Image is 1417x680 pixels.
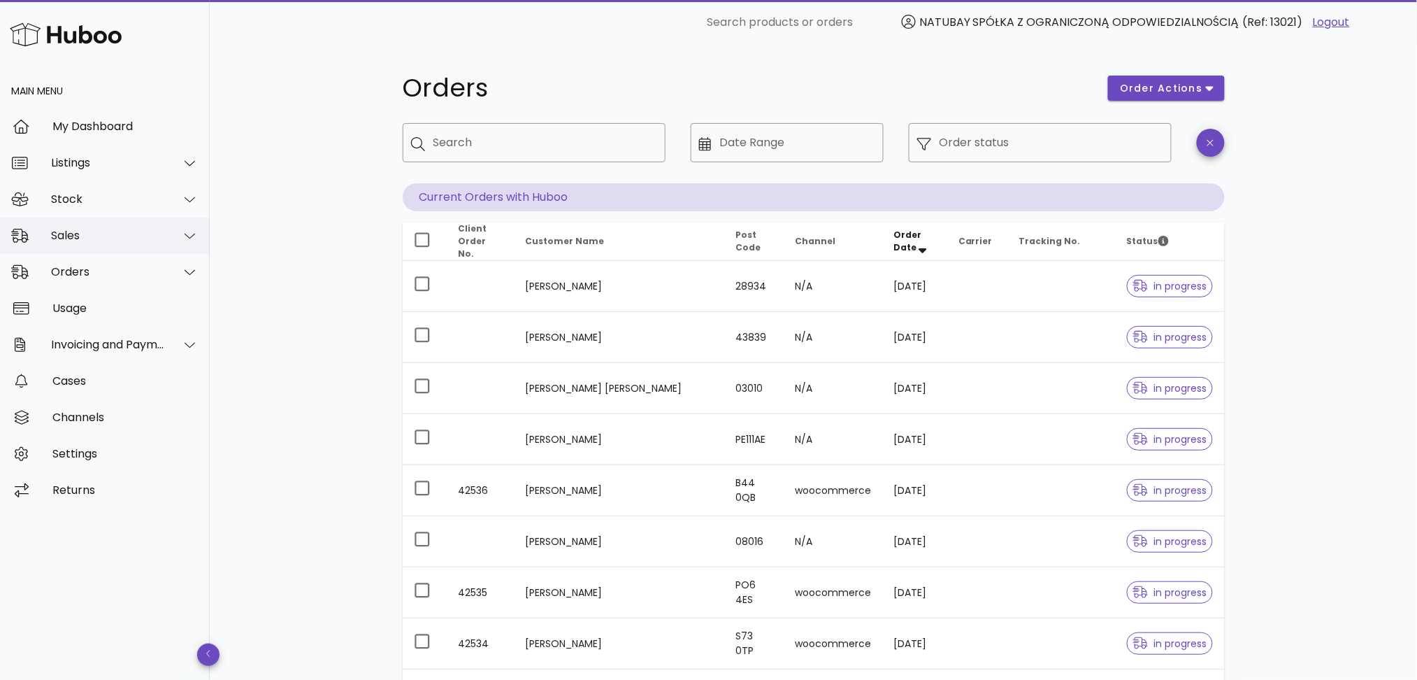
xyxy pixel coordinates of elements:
button: order actions [1108,76,1224,101]
span: Tracking No. [1019,235,1081,247]
td: woocommerce [784,465,882,516]
span: in progress [1133,281,1207,291]
td: [DATE] [882,567,947,618]
td: PO6 4ES [724,567,784,618]
td: N/A [784,516,882,567]
a: Logout [1313,14,1350,31]
div: Settings [52,447,199,460]
td: woocommerce [784,567,882,618]
td: [PERSON_NAME] [PERSON_NAME] [514,363,725,414]
div: Sales [51,229,165,242]
td: 42535 [447,567,514,618]
td: 28934 [724,261,784,312]
td: 03010 [724,363,784,414]
span: Channel [795,235,835,247]
td: [DATE] [882,312,947,363]
span: in progress [1133,332,1207,342]
td: N/A [784,363,882,414]
p: Current Orders with Huboo [403,183,1225,211]
td: N/A [784,414,882,465]
span: Carrier [958,235,993,247]
span: Client Order No. [459,222,487,260]
td: 42534 [447,618,514,670]
td: PE111AE [724,414,784,465]
div: Invoicing and Payments [51,338,165,351]
span: in progress [1133,588,1207,597]
td: [PERSON_NAME] [514,516,725,567]
td: S73 0TP [724,618,784,670]
div: My Dashboard [52,120,199,133]
td: [PERSON_NAME] [514,618,725,670]
td: [PERSON_NAME] [514,312,725,363]
th: Status [1116,222,1225,261]
span: NATUBAY SPÓŁKA Z OGRANICZONĄ ODPOWIEDZIALNOŚCIĄ [919,14,1239,30]
td: [DATE] [882,465,947,516]
th: Order Date: Sorted descending. Activate to remove sorting. [882,222,947,261]
td: woocommerce [784,618,882,670]
img: Huboo Logo [10,20,122,50]
span: Order Date [893,229,921,253]
div: Cases [52,374,199,388]
td: [DATE] [882,261,947,312]
th: Post Code [724,222,784,261]
span: Post Code [735,229,761,253]
td: N/A [784,312,882,363]
span: Customer Name [525,235,604,247]
td: [PERSON_NAME] [514,567,725,618]
span: order actions [1119,81,1203,96]
td: N/A [784,261,882,312]
td: [PERSON_NAME] [514,465,725,516]
span: Status [1127,235,1169,247]
td: 43839 [724,312,784,363]
th: Client Order No. [447,222,514,261]
span: (Ref: 13021) [1243,14,1303,30]
div: Stock [51,192,165,206]
th: Carrier [947,222,1008,261]
div: Orders [51,265,165,278]
td: 08016 [724,516,784,567]
th: Customer Name [514,222,725,261]
div: Channels [52,411,199,424]
td: [PERSON_NAME] [514,261,725,312]
div: Listings [51,156,165,169]
td: B44 0QB [724,465,784,516]
span: in progress [1133,486,1207,495]
span: in progress [1133,537,1207,546]
td: [DATE] [882,516,947,567]
span: in progress [1133,383,1207,393]
td: [DATE] [882,618,947,670]
th: Tracking No. [1008,222,1116,261]
td: [DATE] [882,363,947,414]
div: Usage [52,302,199,315]
span: in progress [1133,434,1207,444]
div: Returns [52,483,199,497]
h1: Orders [403,76,1092,101]
span: in progress [1133,639,1207,649]
th: Channel [784,222,882,261]
td: 42536 [447,465,514,516]
td: [DATE] [882,414,947,465]
td: [PERSON_NAME] [514,414,725,465]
